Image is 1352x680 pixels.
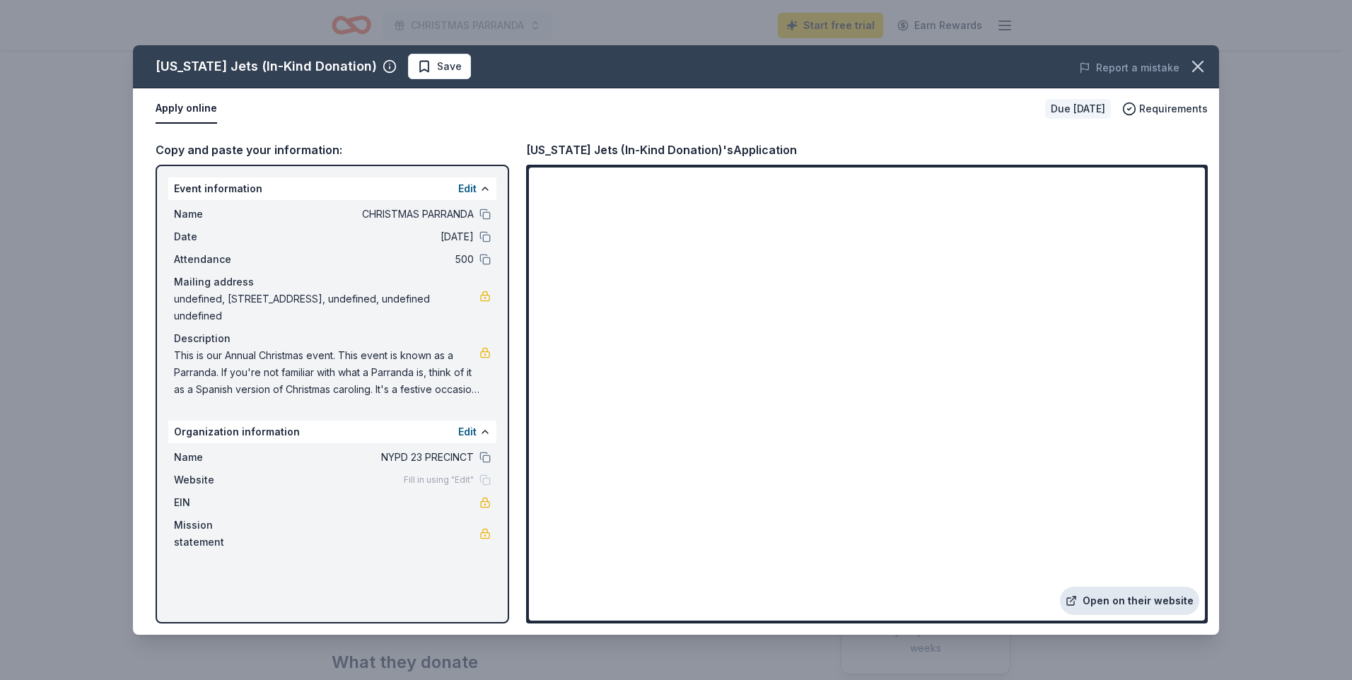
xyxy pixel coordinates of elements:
span: Save [437,58,462,75]
div: Organization information [168,421,496,443]
button: Save [408,54,471,79]
span: [DATE] [269,228,474,245]
div: Mailing address [174,274,491,291]
span: CHRISTMAS PARRANDA [269,206,474,223]
button: Requirements [1122,100,1208,117]
span: Attendance [174,251,269,268]
a: Open on their website [1060,587,1199,615]
span: EIN [174,494,269,511]
div: Event information [168,177,496,200]
button: Report a mistake [1079,59,1179,76]
span: 500 [269,251,474,268]
span: undefined, [STREET_ADDRESS], undefined, undefined undefined [174,291,479,324]
div: Due [DATE] [1045,99,1111,119]
button: Edit [458,423,477,440]
span: Mission statement [174,517,269,551]
div: [US_STATE] Jets (In-Kind Donation)'s Application [526,141,797,159]
div: [US_STATE] Jets (In-Kind Donation) [156,55,377,78]
span: Date [174,228,269,245]
span: Fill in using "Edit" [404,474,474,486]
span: Name [174,449,269,466]
span: Website [174,471,269,488]
div: Description [174,330,491,347]
span: NYPD 23 PRECINCT [269,449,474,466]
span: This is our Annual Christmas event. This event is known as a Parranda. If you're not familiar wit... [174,347,479,398]
span: Requirements [1139,100,1208,117]
button: Edit [458,180,477,197]
span: Name [174,206,269,223]
button: Apply online [156,94,217,124]
div: Copy and paste your information: [156,141,509,159]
